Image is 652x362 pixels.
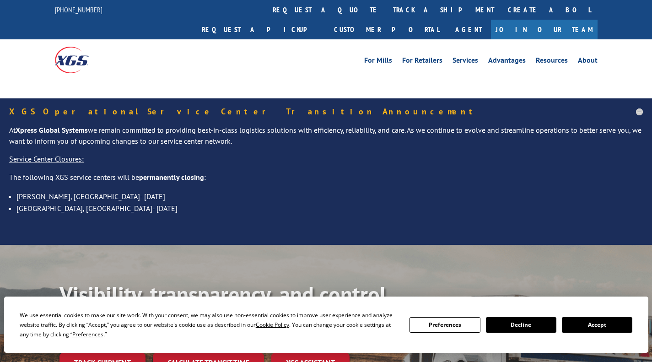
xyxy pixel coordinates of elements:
[72,330,103,338] span: Preferences
[139,173,204,182] strong: permanently closing
[16,202,643,214] li: [GEOGRAPHIC_DATA], [GEOGRAPHIC_DATA]- [DATE]
[256,321,289,329] span: Cookie Policy
[16,190,643,202] li: [PERSON_NAME], [GEOGRAPHIC_DATA]- [DATE]
[9,125,643,154] p: At we remain committed to providing best-in-class logistics solutions with efficiency, reliabilit...
[453,57,478,67] a: Services
[9,108,643,116] h5: XGS Operational Service Center Transition Announcement
[488,57,526,67] a: Advantages
[446,20,491,39] a: Agent
[59,280,386,335] b: Visibility, transparency, and control for your entire supply chain.
[364,57,392,67] a: For Mills
[562,317,632,333] button: Accept
[327,20,446,39] a: Customer Portal
[491,20,598,39] a: Join Our Team
[536,57,568,67] a: Resources
[410,317,480,333] button: Preferences
[9,154,84,163] u: Service Center Closures:
[20,310,399,339] div: We use essential cookies to make our site work. With your consent, we may also use non-essential ...
[55,5,102,14] a: [PHONE_NUMBER]
[195,20,327,39] a: Request a pickup
[4,297,648,353] div: Cookie Consent Prompt
[16,125,88,135] strong: Xpress Global Systems
[486,317,556,333] button: Decline
[578,57,598,67] a: About
[402,57,442,67] a: For Retailers
[9,172,643,190] p: The following XGS service centers will be :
